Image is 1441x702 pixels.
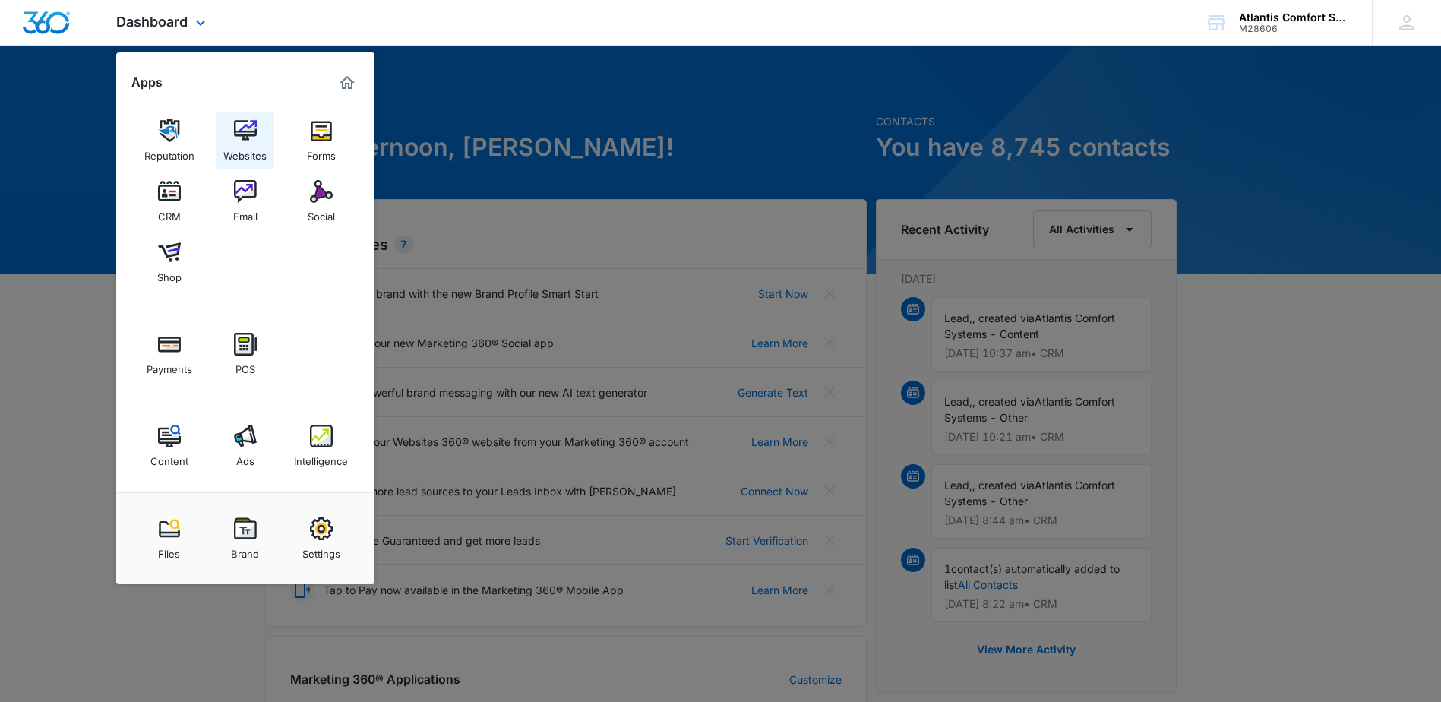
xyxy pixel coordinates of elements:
[141,112,198,169] a: Reputation
[307,142,336,162] div: Forms
[335,71,359,95] a: Marketing 360® Dashboard
[158,203,181,223] div: CRM
[158,540,180,560] div: Files
[233,203,258,223] div: Email
[141,325,198,383] a: Payments
[223,142,267,162] div: Websites
[292,510,350,568] a: Settings
[308,203,335,223] div: Social
[216,172,274,230] a: Email
[157,264,182,283] div: Shop
[302,540,340,560] div: Settings
[141,510,198,568] a: Files
[116,14,188,30] span: Dashboard
[131,75,163,90] h2: Apps
[236,447,254,467] div: Ads
[147,356,192,375] div: Payments
[292,172,350,230] a: Social
[292,417,350,475] a: Intelligence
[216,112,274,169] a: Websites
[216,510,274,568] a: Brand
[1239,11,1350,24] div: account name
[292,112,350,169] a: Forms
[231,540,259,560] div: Brand
[216,325,274,383] a: POS
[235,356,255,375] div: POS
[141,172,198,230] a: CRM
[216,417,274,475] a: Ads
[150,447,188,467] div: Content
[141,417,198,475] a: Content
[141,233,198,291] a: Shop
[144,142,194,162] div: Reputation
[1239,24,1350,34] div: account id
[294,447,348,467] div: Intelligence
